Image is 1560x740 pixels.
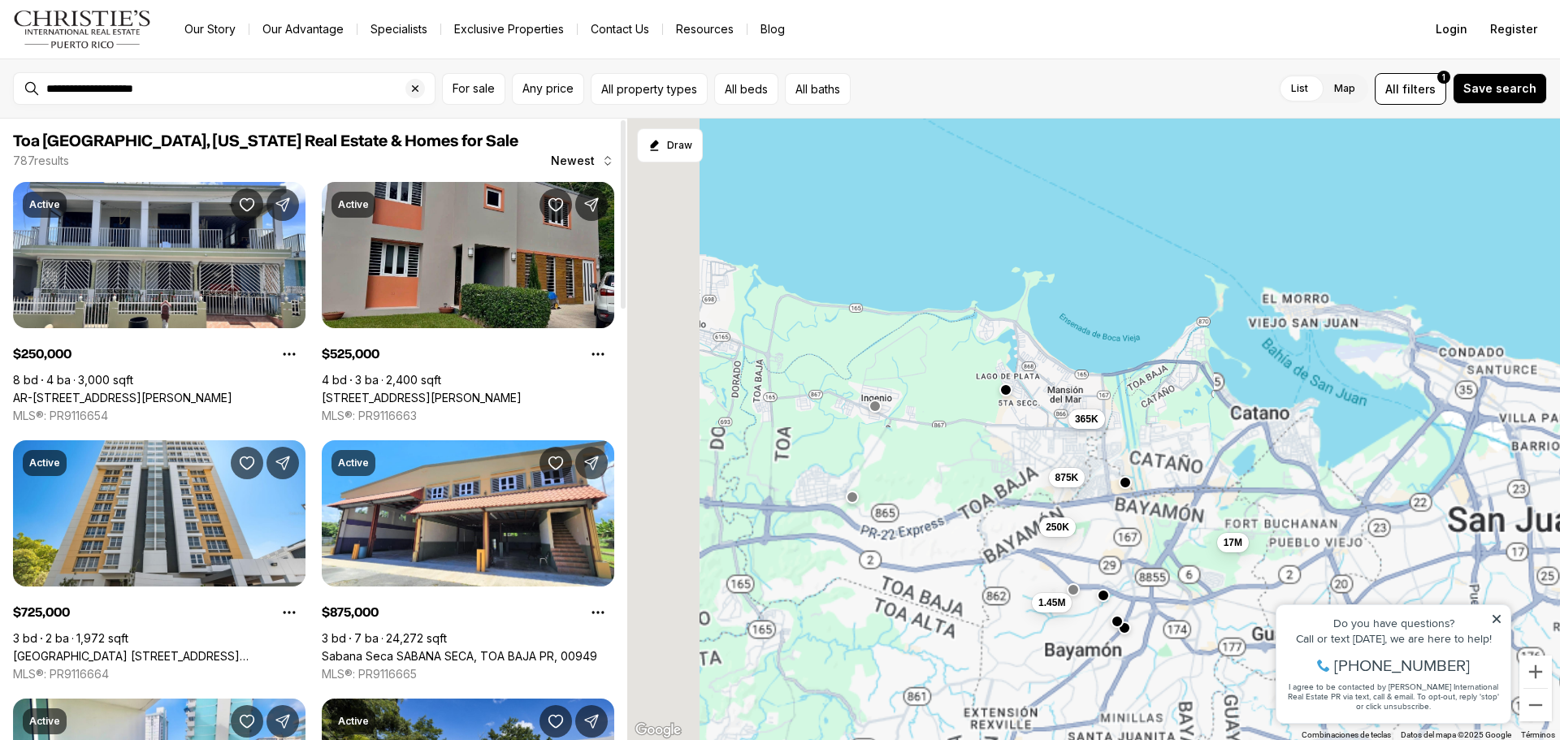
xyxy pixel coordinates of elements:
span: [PHONE_NUMBER] [67,76,202,93]
span: 1 [1442,71,1445,84]
button: Save search [1453,73,1547,104]
label: List [1278,74,1321,103]
button: Register [1480,13,1547,45]
button: All property types [591,73,708,105]
button: Share Property [266,188,299,221]
div: Do you have questions? [17,37,235,48]
button: Save Property: 6165 AVENIDA ISLA VERDE [231,705,263,738]
img: logo [13,10,152,49]
a: Exclusive Properties [441,18,577,41]
span: All [1385,80,1399,97]
span: Toa [GEOGRAPHIC_DATA], [US_STATE] Real Estate & Homes for Sale [13,133,518,149]
span: Newest [551,154,595,167]
a: 831 PABLO SILVAS, BAYAMON PR, 00960 [322,391,522,405]
button: For sale [442,73,505,105]
p: Active [29,457,60,470]
a: Términos (se abre en una nueva pestaña) [1521,730,1555,739]
p: Active [338,715,369,728]
a: Our Story [171,18,249,41]
button: Property options [273,338,305,370]
a: AR-10 CALLE 37 REPARTO TERESITA, BAYAMON PR, 00961 [13,391,232,405]
a: Blog [747,18,798,41]
button: Share Property [575,705,608,738]
span: 17M [1224,536,1242,549]
span: 365K [1075,413,1098,426]
span: Datos del mapa ©2025 Google [1401,730,1511,739]
button: Property options [582,596,614,629]
span: Any price [522,82,574,95]
button: 875K [1049,468,1085,487]
p: Active [338,198,369,211]
button: All baths [785,73,851,105]
span: Register [1490,23,1537,36]
button: Contact Us [578,18,662,41]
button: Share Property [266,705,299,738]
button: All beds [714,73,778,105]
button: Property options [582,338,614,370]
button: 17M [1217,533,1249,552]
span: Login [1436,23,1467,36]
button: Share Property [575,188,608,221]
span: 875K [1055,471,1079,484]
a: Sabana Seca SABANA SECA, TOA BAJA PR, 00949 [322,649,597,664]
p: Active [338,457,369,470]
span: filters [1402,80,1436,97]
p: Active [29,715,60,728]
button: Share Property [575,447,608,479]
button: Save Property: Plaza Athenee 101 ORTEGON AVENUE #402 [231,447,263,479]
span: 250K [1046,521,1069,534]
span: For sale [453,82,495,95]
button: Ampliar [1519,656,1552,688]
button: 1.45M [1032,593,1072,612]
button: Share Property [266,447,299,479]
button: Save Property: AR-10 CALLE 37 REPARTO TERESITA [231,188,263,221]
button: Allfilters1 [1375,73,1446,105]
a: Specialists [357,18,440,41]
label: Map [1321,74,1368,103]
button: Start drawing [637,128,703,162]
button: Newest [541,145,624,177]
div: Call or text [DATE], we are here to help! [17,52,235,63]
span: I agree to be contacted by [PERSON_NAME] International Real Estate PR via text, call & email. To ... [20,100,232,131]
button: Clear search input [405,73,435,104]
button: Property options [273,596,305,629]
span: Save search [1463,82,1536,95]
span: 1.45M [1038,596,1065,609]
button: Save Property: 1 Street PASEO MAYOR #E-19 [539,705,572,738]
p: Active [29,198,60,211]
p: 787 results [13,154,69,167]
button: 250K [1039,517,1076,537]
button: Reducir [1519,689,1552,721]
button: Save Property: Sabana Seca SABANA SECA [539,447,572,479]
a: Plaza Athenee 101 ORTEGON AVENUE #402, GUAYNABO PR, 00966 [13,649,305,664]
a: Resources [663,18,747,41]
button: Any price [512,73,584,105]
a: Our Advantage [249,18,357,41]
button: Save Property: 831 PABLO SILVAS [539,188,572,221]
button: 365K [1068,409,1105,429]
button: Login [1426,13,1477,45]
